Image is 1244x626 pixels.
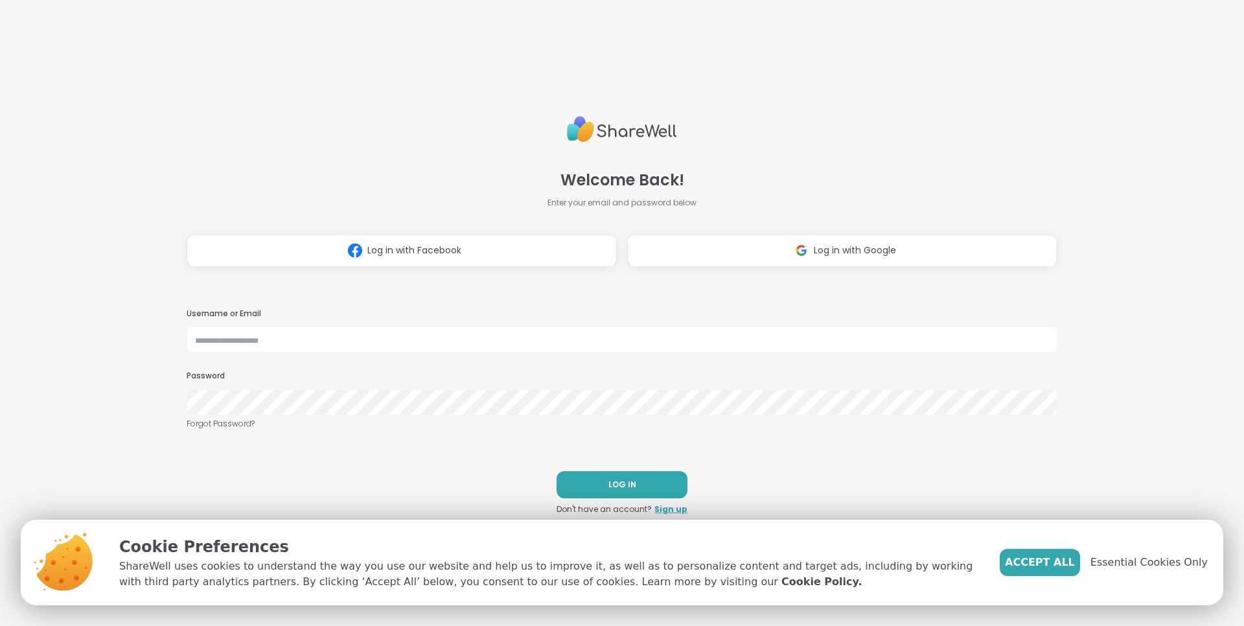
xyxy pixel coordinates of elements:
[547,197,697,209] span: Enter your email and password below
[627,235,1057,267] button: Log in with Google
[560,168,684,192] span: Welcome Back!
[119,535,979,559] p: Cookie Preferences
[557,504,652,515] span: Don't have an account?
[814,244,896,257] span: Log in with Google
[567,111,677,148] img: ShareWell Logo
[187,308,1057,319] h3: Username or Email
[187,418,1057,430] a: Forgot Password?
[1090,555,1208,570] span: Essential Cookies Only
[367,244,461,257] span: Log in with Facebook
[1005,555,1075,570] span: Accept All
[608,479,636,491] span: LOG IN
[119,559,979,590] p: ShareWell uses cookies to understand the way you use our website and help us to improve it, as we...
[781,574,862,590] a: Cookie Policy.
[187,371,1057,382] h3: Password
[343,238,367,262] img: ShareWell Logomark
[654,504,687,515] a: Sign up
[187,235,617,267] button: Log in with Facebook
[557,471,687,498] button: LOG IN
[789,238,814,262] img: ShareWell Logomark
[1000,549,1080,576] button: Accept All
